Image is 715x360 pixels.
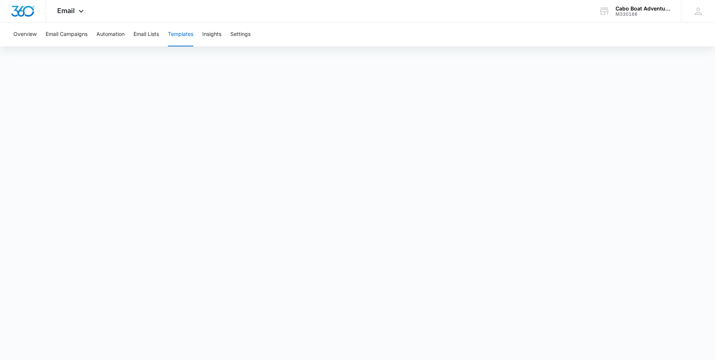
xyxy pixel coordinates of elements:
[134,22,159,46] button: Email Lists
[202,22,221,46] button: Insights
[96,22,125,46] button: Automation
[616,12,670,17] div: account id
[168,22,193,46] button: Templates
[57,7,75,15] span: Email
[230,22,251,46] button: Settings
[46,22,88,46] button: Email Campaigns
[616,6,670,12] div: account name
[13,22,37,46] button: Overview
